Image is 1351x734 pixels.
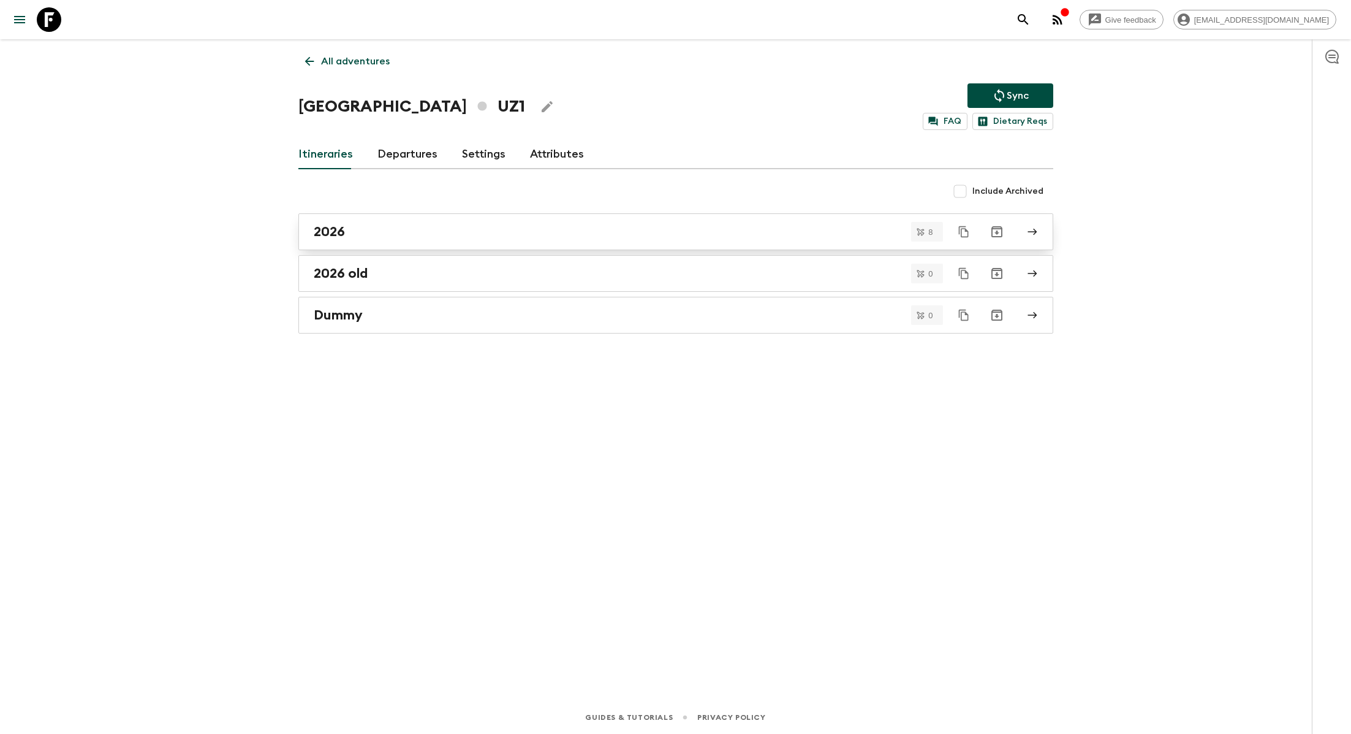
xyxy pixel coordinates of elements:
a: Dietary Reqs [972,113,1053,130]
a: Itineraries [298,140,353,169]
a: FAQ [923,113,967,130]
button: Archive [985,303,1009,327]
h1: [GEOGRAPHIC_DATA] UZ1 [298,94,525,119]
p: All adventures [321,54,390,69]
span: [EMAIL_ADDRESS][DOMAIN_NAME] [1187,15,1336,25]
a: Guides & Tutorials [585,711,673,724]
a: Attributes [530,140,584,169]
span: 0 [921,270,940,278]
a: 2026 [298,213,1053,250]
button: Archive [985,261,1009,286]
span: 8 [921,228,940,236]
a: All adventures [298,49,396,74]
a: Settings [462,140,505,169]
a: Departures [377,140,437,169]
a: Give feedback [1080,10,1164,29]
button: Duplicate [953,304,975,326]
h2: 2026 [314,224,345,240]
span: Include Archived [972,185,1043,197]
button: Archive [985,220,1009,244]
span: 0 [921,312,940,319]
button: Edit Adventure Title [535,94,559,119]
button: Duplicate [953,221,975,243]
a: Privacy Policy [697,711,765,724]
div: [EMAIL_ADDRESS][DOMAIN_NAME] [1173,10,1336,29]
h2: 2026 old [314,266,368,281]
a: Dummy [298,297,1053,334]
button: menu [7,7,32,32]
button: Duplicate [953,262,975,285]
p: Sync [1007,88,1029,103]
span: Give feedback [1099,15,1163,25]
button: search adventures [1011,7,1035,32]
h2: Dummy [314,307,363,323]
a: 2026 old [298,255,1053,292]
button: Sync adventure departures to the booking engine [967,83,1053,108]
